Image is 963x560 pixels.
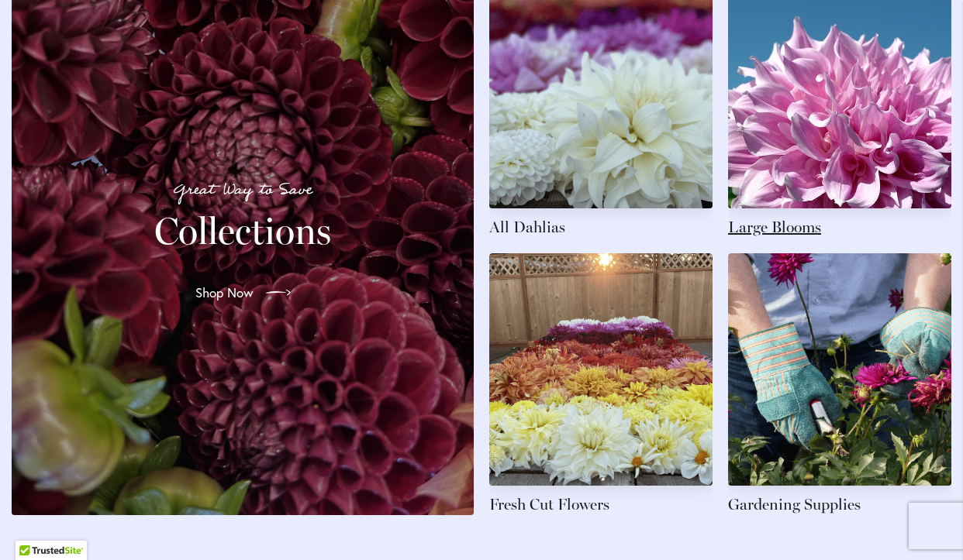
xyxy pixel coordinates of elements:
a: Shop Now [183,271,303,314]
span: Shop Now [195,283,254,302]
h2: Collections [30,209,455,253]
p: Great Way to Save [30,177,455,203]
